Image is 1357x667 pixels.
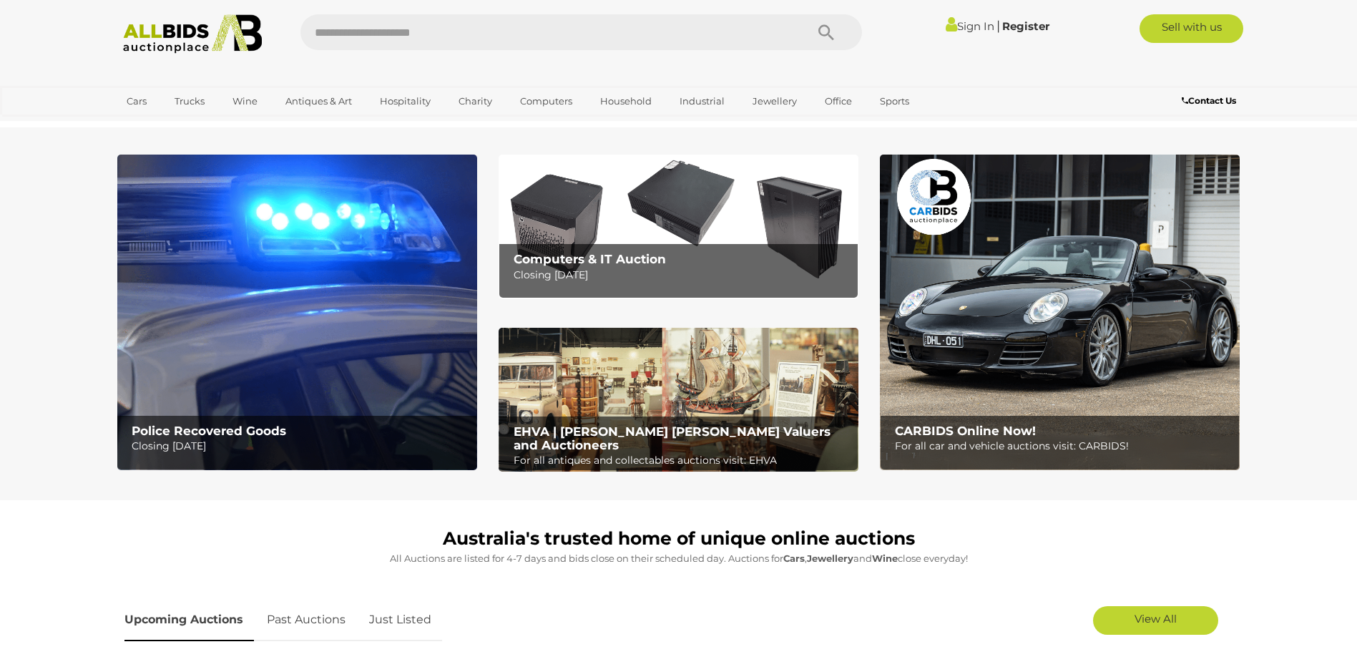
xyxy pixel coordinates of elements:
[1182,95,1236,106] b: Contact Us
[807,552,853,564] strong: Jewellery
[499,328,858,472] a: EHVA | Evans Hastings Valuers and Auctioneers EHVA | [PERSON_NAME] [PERSON_NAME] Valuers and Auct...
[871,89,918,113] a: Sports
[1093,606,1218,635] a: View All
[514,266,851,284] p: Closing [DATE]
[499,328,858,472] img: EHVA | Evans Hastings Valuers and Auctioneers
[1140,14,1243,43] a: Sell with us
[124,599,254,641] a: Upcoming Auctions
[880,155,1240,470] img: CARBIDS Online Now!
[511,89,582,113] a: Computers
[514,424,831,452] b: EHVA | [PERSON_NAME] [PERSON_NAME] Valuers and Auctioneers
[117,155,477,470] img: Police Recovered Goods
[1135,612,1177,625] span: View All
[815,89,861,113] a: Office
[115,14,270,54] img: Allbids.com.au
[1182,93,1240,109] a: Contact Us
[895,424,1036,438] b: CARBIDS Online Now!
[117,89,156,113] a: Cars
[743,89,806,113] a: Jewellery
[514,252,666,266] b: Computers & IT Auction
[223,89,267,113] a: Wine
[514,452,851,469] p: For all antiques and collectables auctions visit: EHVA
[946,19,994,33] a: Sign In
[996,18,1000,34] span: |
[132,424,286,438] b: Police Recovered Goods
[256,599,356,641] a: Past Auctions
[895,437,1232,455] p: For all car and vehicle auctions visit: CARBIDS!
[872,552,898,564] strong: Wine
[499,155,858,298] a: Computers & IT Auction Computers & IT Auction Closing [DATE]
[117,155,477,470] a: Police Recovered Goods Police Recovered Goods Closing [DATE]
[880,155,1240,470] a: CARBIDS Online Now! CARBIDS Online Now! For all car and vehicle auctions visit: CARBIDS!
[499,155,858,298] img: Computers & IT Auction
[124,529,1233,549] h1: Australia's trusted home of unique online auctions
[783,552,805,564] strong: Cars
[790,14,862,50] button: Search
[1002,19,1049,33] a: Register
[371,89,440,113] a: Hospitality
[449,89,501,113] a: Charity
[165,89,214,113] a: Trucks
[670,89,734,113] a: Industrial
[276,89,361,113] a: Antiques & Art
[117,113,237,137] a: [GEOGRAPHIC_DATA]
[124,550,1233,567] p: All Auctions are listed for 4-7 days and bids close on their scheduled day. Auctions for , and cl...
[132,437,469,455] p: Closing [DATE]
[358,599,442,641] a: Just Listed
[591,89,661,113] a: Household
